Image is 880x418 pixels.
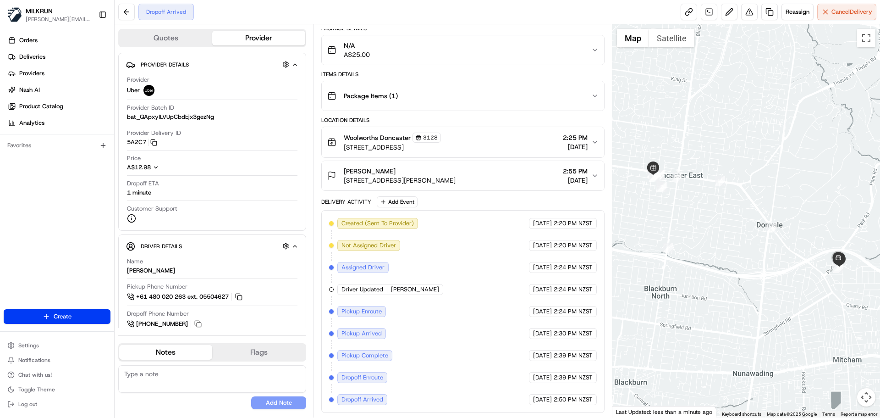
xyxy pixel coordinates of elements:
[344,41,370,50] span: N/A
[127,189,151,197] div: 1 minute
[841,412,877,417] a: Report a map error
[127,113,214,121] span: bat_QApxyILVUpCbdEjx3gezNg
[341,219,414,228] span: Created (Sent To Provider)
[4,83,114,97] a: Nash AI
[672,172,682,182] div: 11
[127,283,187,291] span: Pickup Phone Number
[554,241,593,250] span: 2:20 PM NZST
[344,143,441,152] span: [STREET_ADDRESS]
[212,31,305,45] button: Provider
[19,69,44,78] span: Providers
[321,117,604,124] div: Location Details
[4,339,110,352] button: Settings
[127,86,140,95] span: Uber
[554,351,593,360] span: 2:39 PM NZST
[533,285,552,294] span: [DATE]
[649,172,659,182] div: 10
[18,371,52,379] span: Chat with us!
[127,163,151,171] span: A$12.98
[18,357,50,364] span: Notifications
[344,50,370,59] span: A$25.00
[127,179,159,188] span: Dropoff ETA
[377,196,418,207] button: Add Event
[4,398,110,411] button: Log out
[344,176,456,185] span: [STREET_ADDRESS][PERSON_NAME]
[857,29,875,47] button: Toggle fullscreen view
[4,138,110,153] div: Favorites
[19,53,45,61] span: Deliveries
[4,50,114,64] a: Deliveries
[119,31,212,45] button: Quotes
[141,243,182,250] span: Driver Details
[533,241,552,250] span: [DATE]
[127,138,157,146] button: 5A2C7
[19,86,40,94] span: Nash AI
[18,386,55,393] span: Toggle Theme
[554,396,593,404] span: 2:50 PM NZST
[127,154,141,162] span: Price
[344,91,398,100] span: Package Items ( 1 )
[19,102,63,111] span: Product Catalog
[341,351,388,360] span: Pickup Complete
[341,307,382,316] span: Pickup Enroute
[615,406,645,418] img: Google
[554,263,593,272] span: 2:24 PM NZST
[767,412,817,417] span: Map data ©2025 Google
[722,411,761,418] button: Keyboard shortcuts
[321,198,371,206] div: Delivery Activity
[649,29,694,47] button: Show satellite imagery
[663,243,673,253] div: 1
[4,116,114,130] a: Analytics
[127,76,149,84] span: Provider
[26,6,53,16] span: MILKRUN
[533,329,552,338] span: [DATE]
[4,99,114,114] a: Product Catalog
[4,309,110,324] button: Create
[4,383,110,396] button: Toggle Theme
[4,33,114,48] a: Orders
[767,223,777,233] div: 13
[654,170,665,180] div: 8
[617,29,649,47] button: Show street map
[341,285,383,294] span: Driver Updated
[786,8,809,16] span: Reassign
[143,85,154,96] img: uber-new-logo.jpeg
[650,172,660,182] div: 9
[822,412,835,417] a: Terms (opens in new tab)
[322,81,604,111] button: Package Items (1)
[533,396,552,404] span: [DATE]
[831,8,872,16] span: Cancel Delivery
[391,285,439,294] span: [PERSON_NAME]
[817,4,876,20] button: CancelDelivery
[344,133,411,142] span: Woolworths Doncaster
[341,329,382,338] span: Pickup Arrived
[781,4,814,20] button: Reassign
[533,351,552,360] span: [DATE]
[127,257,143,266] span: Name
[563,142,588,151] span: [DATE]
[126,239,298,254] button: Driver Details
[554,219,593,228] span: 2:20 PM NZST
[127,267,175,275] div: [PERSON_NAME]
[126,57,298,72] button: Provider Details
[533,219,552,228] span: [DATE]
[563,167,588,176] span: 2:55 PM
[4,66,114,81] a: Providers
[212,345,305,360] button: Flags
[341,263,385,272] span: Assigned Driver
[715,176,725,186] div: 12
[127,104,174,112] span: Provider Batch ID
[141,61,189,68] span: Provider Details
[554,329,593,338] span: 2:30 PM NZST
[533,307,552,316] span: [DATE]
[127,319,203,329] a: [PHONE_NUMBER]
[4,354,110,367] button: Notifications
[321,71,604,78] div: Items Details
[19,119,44,127] span: Analytics
[344,167,396,176] span: [PERSON_NAME]
[127,292,244,302] a: +61 480 020 263 ext. 05504627
[554,373,593,382] span: 2:39 PM NZST
[833,263,843,273] div: 15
